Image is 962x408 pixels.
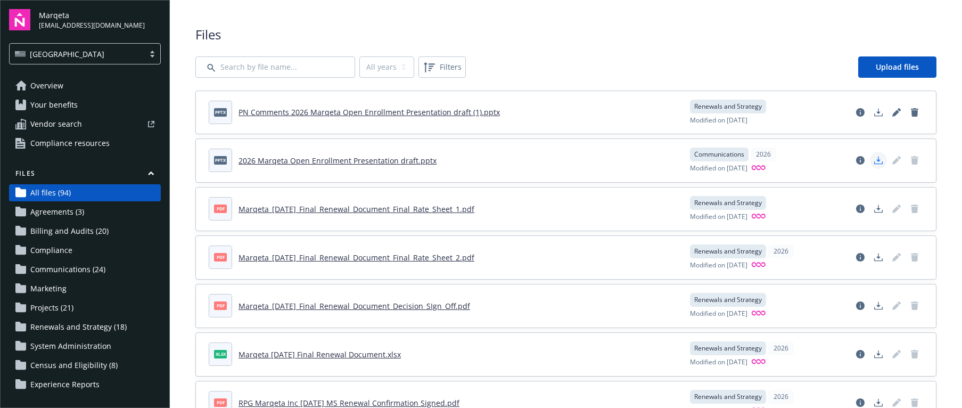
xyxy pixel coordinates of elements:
span: Modified on [DATE] [690,309,747,319]
img: navigator-logo.svg [9,9,30,30]
span: Delete document [906,297,923,314]
span: Census and Eligibility (8) [30,357,118,374]
span: Filters [440,61,462,72]
a: View file details [852,297,869,314]
a: PN Comments 2026 Marqeta Open Enrollment Presentation draft (1).pptx [239,107,500,117]
span: Edit document [888,249,905,266]
a: 2026 Marqeta Open Enrollment Presentation draft.pptx [239,156,437,166]
span: System Administration [30,338,111,355]
span: Edit document [888,152,905,169]
span: Renewals and Strategy [694,392,762,402]
a: Overview [9,77,161,94]
a: Download document [870,104,887,121]
span: Modified on [DATE] [690,116,747,125]
span: Billing and Audits (20) [30,223,109,240]
span: Renewals and Strategy [694,295,762,305]
span: Delete document [906,200,923,217]
a: Experience Reports [9,376,161,393]
span: pdf [214,205,227,213]
span: Edit document [888,200,905,217]
span: Modified on [DATE] [690,164,747,174]
span: Your benefits [30,96,78,113]
span: Modified on [DATE] [690,260,747,271]
span: Overview [30,77,63,94]
a: View file details [852,152,869,169]
span: Agreements (3) [30,203,84,221]
span: pdf [214,301,227,309]
span: Renewals and Strategy [694,102,762,111]
a: View file details [852,249,869,266]
span: Filters [421,59,464,76]
a: System Administration [9,338,161,355]
span: Edit document [888,297,905,314]
span: Communications (24) [30,261,105,278]
a: Renewals and Strategy (18) [9,319,161,336]
span: Renewals and Strategy [694,344,762,353]
span: Renewals and Strategy [694,247,762,256]
a: Download document [870,200,887,217]
span: Modified on [DATE] [690,357,747,368]
span: Delete document [906,346,923,363]
span: Files [195,26,936,44]
a: Your benefits [9,96,161,113]
span: [EMAIL_ADDRESS][DOMAIN_NAME] [39,21,145,30]
span: Communications [694,150,744,159]
span: Delete document [906,152,923,169]
span: Projects (21) [30,299,73,316]
a: Projects (21) [9,299,161,316]
span: Renewals and Strategy (18) [30,319,127,336]
span: Experience Reports [30,376,100,393]
button: Filters [418,56,466,78]
a: All files (94) [9,184,161,201]
a: Marqeta_[DATE]_Final_Renewal_Document_Decision_SIgn_Off.pdf [239,301,470,311]
span: pptx [214,108,227,116]
div: 2026 [768,244,794,258]
span: [GEOGRAPHIC_DATA] [30,48,104,60]
a: Agreements (3) [9,203,161,221]
a: Marketing [9,280,161,297]
a: Marqeta_[DATE]_Final_Renewal_Document_Final_Rate_Sheet_2.pdf [239,252,474,263]
a: Download document [870,249,887,266]
span: Vendor search [30,116,82,133]
div: 2026 [768,341,794,355]
a: Marqeta [DATE] Final Renewal Document.xlsx [239,349,401,360]
a: Communications (24) [9,261,161,278]
a: Compliance resources [9,135,161,152]
span: Compliance [30,242,72,259]
div: 2026 [751,148,776,161]
a: View file details [852,346,869,363]
a: Delete document [906,104,923,121]
a: Billing and Audits (20) [9,223,161,240]
button: Marqeta[EMAIL_ADDRESS][DOMAIN_NAME] [39,9,161,30]
span: Edit document [888,346,905,363]
a: Compliance [9,242,161,259]
a: Download document [870,346,887,363]
a: Census and Eligibility (8) [9,357,161,374]
a: Upload files [858,56,936,78]
a: Vendor search [9,116,161,133]
button: Files [9,169,161,182]
span: xlsx [214,350,227,358]
span: Modified on [DATE] [690,212,747,222]
a: Edit document [888,104,905,121]
span: Renewals and Strategy [694,198,762,208]
span: All files (94) [30,184,71,201]
span: [GEOGRAPHIC_DATA] [15,48,139,60]
span: pdf [214,253,227,261]
span: Marqeta [39,10,145,21]
span: Delete document [906,249,923,266]
a: View file details [852,104,869,121]
a: Download document [870,152,887,169]
span: Compliance resources [30,135,110,152]
input: Search by file name... [195,56,355,78]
